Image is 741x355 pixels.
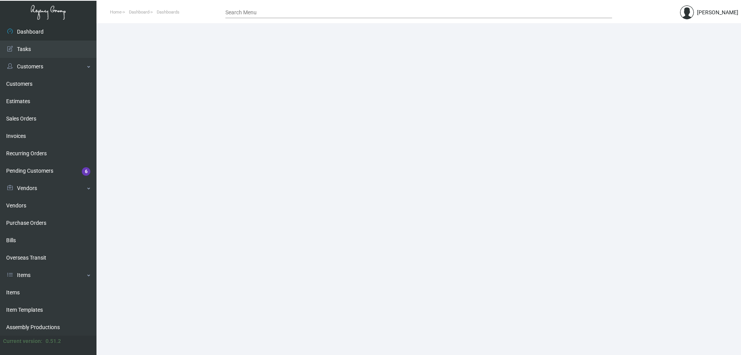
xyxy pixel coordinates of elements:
[110,10,122,15] span: Home
[697,8,738,17] div: [PERSON_NAME]
[3,337,42,345] div: Current version:
[157,10,179,15] span: Dashboards
[680,5,694,19] img: admin@bootstrapmaster.com
[129,10,149,15] span: Dashboard
[46,337,61,345] div: 0.51.2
